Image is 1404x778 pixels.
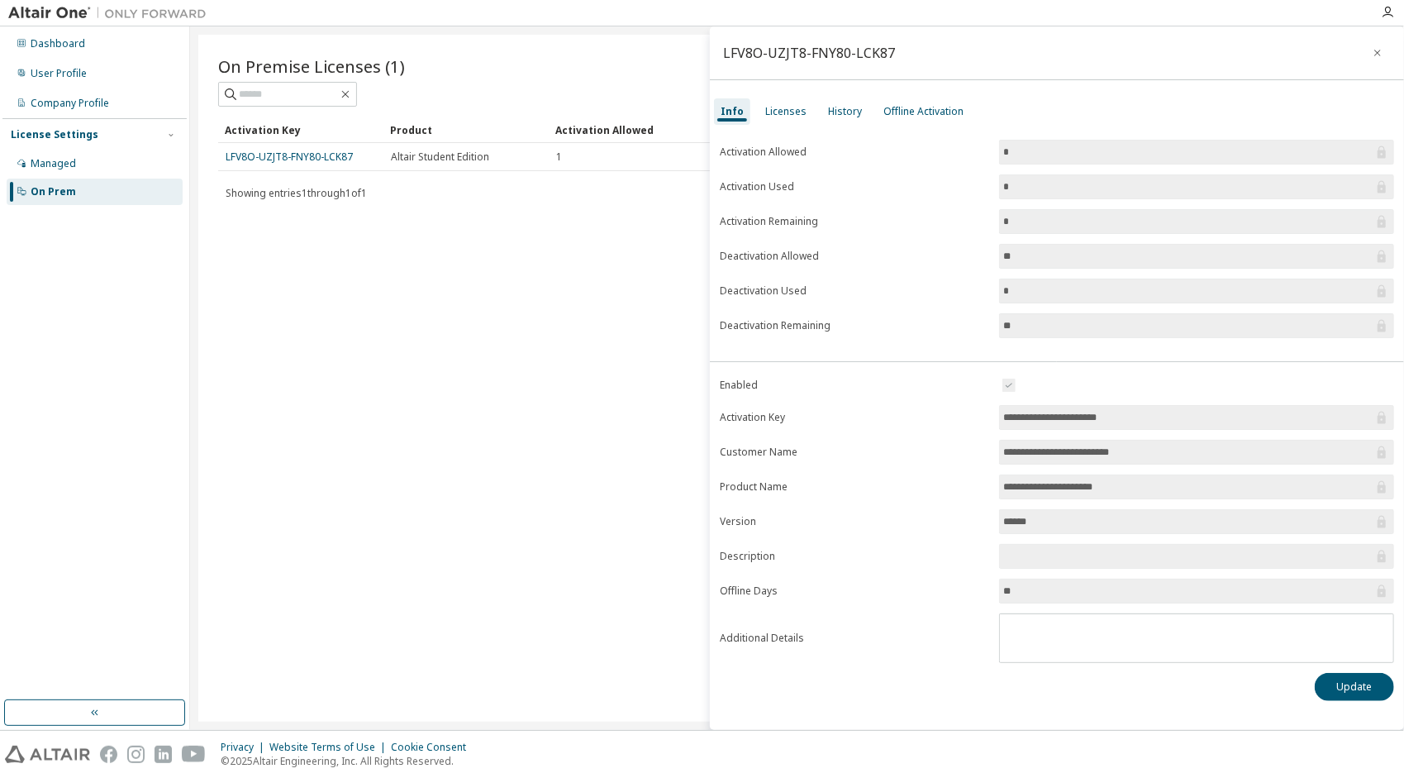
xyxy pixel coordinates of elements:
[765,105,807,118] div: Licenses
[1315,673,1394,701] button: Update
[720,515,989,528] label: Version
[221,754,476,768] p: © 2025 Altair Engineering, Inc. All Rights Reserved.
[720,319,989,332] label: Deactivation Remaining
[226,150,353,164] a: LFV8O-UZJT8-FNY80-LCK87
[720,550,989,563] label: Description
[218,55,405,78] span: On Premise Licenses (1)
[225,117,377,143] div: Activation Key
[720,284,989,298] label: Deactivation Used
[11,128,98,141] div: License Settings
[391,741,476,754] div: Cookie Consent
[226,186,367,200] span: Showing entries 1 through 1 of 1
[390,117,542,143] div: Product
[720,180,989,193] label: Activation Used
[182,746,206,763] img: youtube.svg
[720,379,989,392] label: Enabled
[31,157,76,170] div: Managed
[31,37,85,50] div: Dashboard
[31,67,87,80] div: User Profile
[720,146,989,159] label: Activation Allowed
[828,105,862,118] div: History
[127,746,145,763] img: instagram.svg
[720,585,989,598] label: Offline Days
[883,105,964,118] div: Offline Activation
[556,150,562,164] span: 1
[555,117,707,143] div: Activation Allowed
[5,746,90,763] img: altair_logo.svg
[269,741,391,754] div: Website Terms of Use
[721,105,744,118] div: Info
[100,746,117,763] img: facebook.svg
[720,480,989,494] label: Product Name
[391,150,489,164] span: Altair Student Edition
[155,746,172,763] img: linkedin.svg
[221,741,269,754] div: Privacy
[720,215,989,228] label: Activation Remaining
[720,411,989,424] label: Activation Key
[720,446,989,459] label: Customer Name
[723,46,895,60] div: LFV8O-UZJT8-FNY80-LCK87
[8,5,215,21] img: Altair One
[720,250,989,263] label: Deactivation Allowed
[720,632,989,645] label: Additional Details
[31,97,109,110] div: Company Profile
[31,185,76,198] div: On Prem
